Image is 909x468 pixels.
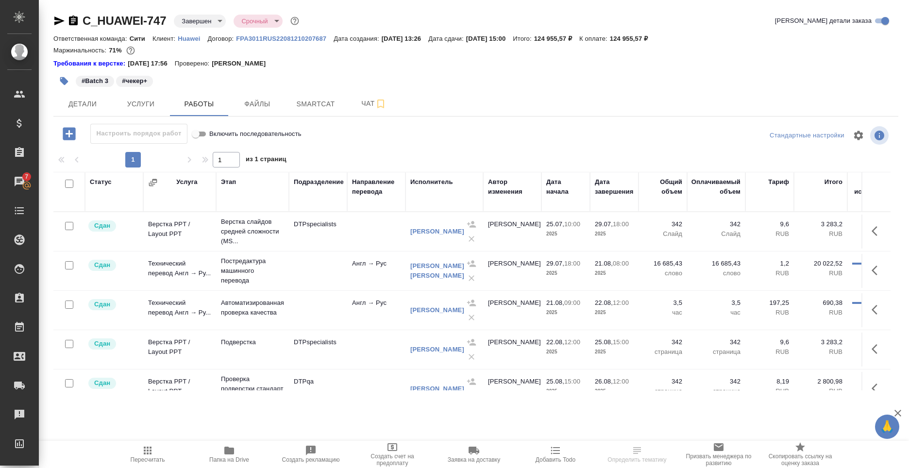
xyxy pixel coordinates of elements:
[212,59,273,68] p: [PERSON_NAME]
[410,177,453,187] div: Исполнитель
[799,268,842,278] p: RUB
[643,347,682,357] p: страница
[750,337,789,347] p: 9,6
[852,177,896,206] div: Прогресс исполнителя в SC
[208,35,236,42] p: Договор:
[643,386,682,396] p: страница
[143,215,216,249] td: Верстка PPT / Layout PPT
[347,254,405,288] td: Англ → Рус
[546,299,564,306] p: 21.08,
[610,35,655,42] p: 124 955,57 ₽
[513,35,534,42] p: Итого:
[483,333,541,367] td: [PERSON_NAME]
[143,333,216,367] td: Верстка PPT / Layout PPT
[94,339,110,349] p: Сдан
[750,347,789,357] p: RUB
[130,35,152,42] p: Сити
[128,59,175,68] p: [DATE] 17:56
[564,260,580,267] p: 18:00
[176,98,222,110] span: Работы
[375,98,387,110] svg: Подписаться
[289,333,347,367] td: DTPspecialists
[87,219,138,233] div: Менеджер проверил работу исполнителя, передает ее на следующий этап
[692,298,741,308] p: 3,5
[221,217,284,246] p: Верстка слайдов средней сложности (MS...
[410,346,464,353] a: [PERSON_NAME]
[534,35,579,42] p: 124 955,57 ₽
[613,299,629,306] p: 12:00
[236,34,334,42] a: FPA3011RUS22081210207687
[643,219,682,229] p: 342
[799,386,842,396] p: RUB
[643,259,682,268] p: 16 685,43
[866,219,889,243] button: Здесь прячутся важные кнопки
[643,268,682,278] p: слово
[124,44,137,57] button: 30080.28 RUB;
[799,347,842,357] p: RUB
[221,298,284,318] p: Автоматизированная проверка качества
[221,256,284,285] p: Постредактура машинного перевода
[382,35,429,42] p: [DATE] 13:26
[288,15,301,27] button: Доп статусы указывают на важность/срочность заказа
[115,76,154,84] span: чекер+
[643,308,682,318] p: час
[334,35,381,42] p: Дата создания:
[82,76,108,86] p: #Batch 3
[118,98,164,110] span: Услуги
[564,338,580,346] p: 12:00
[692,268,741,278] p: слово
[692,308,741,318] p: час
[799,259,842,268] p: 20 022,52
[643,298,682,308] p: 3,5
[87,337,138,351] div: Менеджер проверил работу исполнителя, передает ее на следующий этап
[109,47,124,54] p: 71%
[750,268,789,278] p: RUB
[825,177,842,187] div: Итого
[546,378,564,385] p: 25.08,
[53,59,128,68] a: Требования к верстке:
[546,347,585,357] p: 2025
[148,178,158,187] button: Сгруппировать
[692,337,741,347] p: 342
[595,378,613,385] p: 26.08,
[595,268,634,278] p: 2025
[428,35,466,42] p: Дата сдачи:
[692,219,741,229] p: 342
[564,220,580,228] p: 10:00
[595,347,634,357] p: 2025
[347,293,405,327] td: Англ → Рус
[94,378,110,388] p: Сдан
[692,386,741,396] p: страница
[67,15,79,27] button: Скопировать ссылку
[643,337,682,347] p: 342
[410,262,464,279] a: [PERSON_NAME] [PERSON_NAME]
[410,228,464,235] a: [PERSON_NAME]
[866,298,889,321] button: Здесь прячутся важные кнопки
[292,98,339,110] span: Smartcat
[152,35,178,42] p: Клиент:
[483,254,541,288] td: [PERSON_NAME]
[799,377,842,386] p: 2 800,98
[294,177,344,187] div: Подразделение
[289,215,347,249] td: DTPspecialists
[546,338,564,346] p: 22.08,
[483,293,541,327] td: [PERSON_NAME]
[799,298,842,308] p: 690,38
[246,153,286,167] span: из 1 страниц
[546,260,564,267] p: 29.07,
[53,70,75,92] button: Добавить тэг
[546,220,564,228] p: 25.07,
[221,177,236,187] div: Этап
[87,259,138,272] div: Менеджер проверил работу исполнителя, передает ее на следующий этап
[410,306,464,314] a: [PERSON_NAME]
[53,59,128,68] div: Нажми, чтобы открыть папку с инструкцией
[143,254,216,288] td: Технический перевод Англ → Ру...
[643,377,682,386] p: 342
[2,169,36,194] a: 7
[767,128,847,143] div: split button
[750,229,789,239] p: RUB
[351,98,397,110] span: Чат
[179,17,214,25] button: Завершен
[289,372,347,406] td: DTPqa
[94,221,110,231] p: Сдан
